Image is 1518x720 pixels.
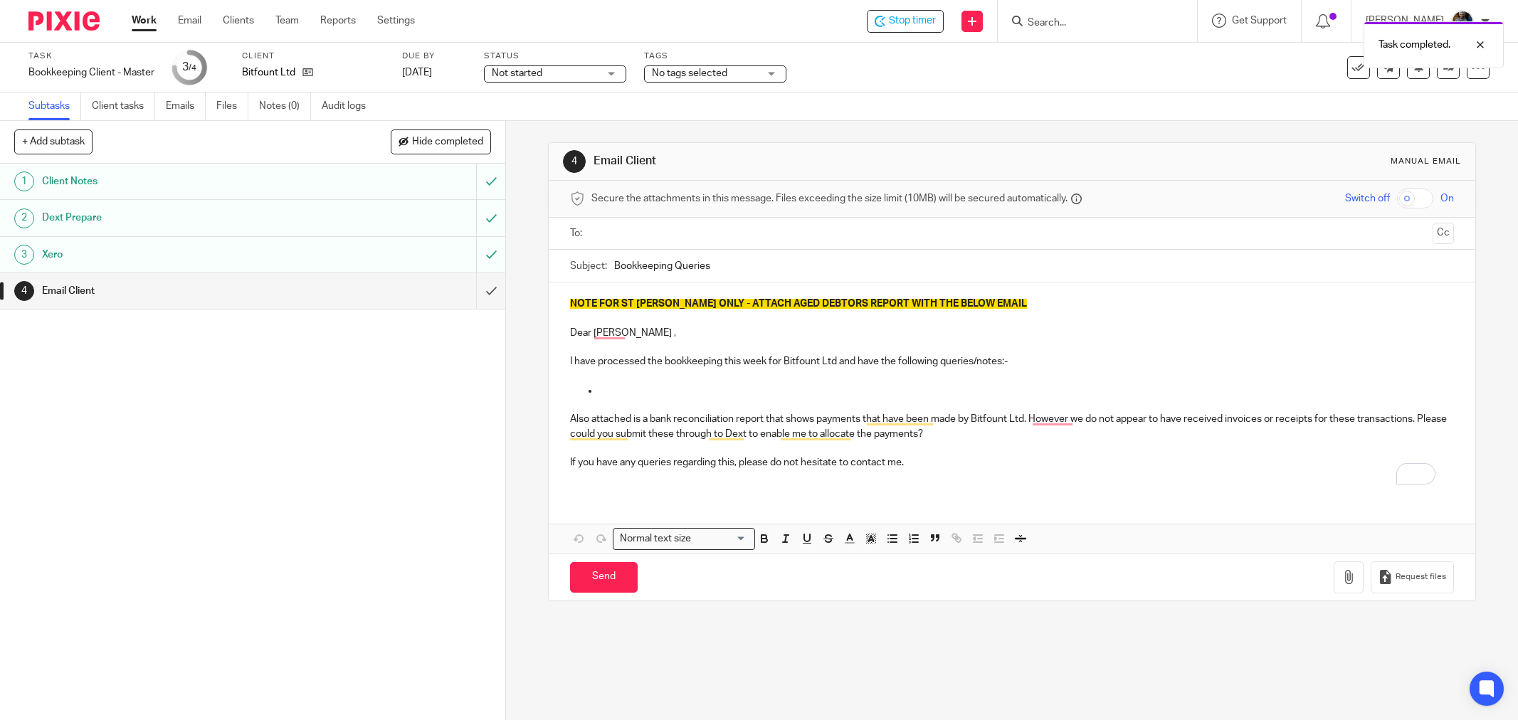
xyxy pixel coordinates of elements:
button: Cc [1433,223,1454,244]
label: Task [28,51,154,62]
span: Switch off [1345,191,1390,206]
span: Not started [492,68,542,78]
p: I have processed the bookkeeping this week for Bitfount Ltd and have the following queries/notes:- [570,354,1454,369]
h1: Client Notes [42,171,322,192]
button: Request files [1371,561,1453,593]
div: To enrich screen reader interactions, please activate Accessibility in Grammarly extension settings [549,282,1475,494]
div: 3 [14,245,34,265]
h1: Email Client [42,280,322,302]
a: Client tasks [92,92,155,120]
p: Bitfount Ltd [242,65,295,80]
img: Pixie [28,11,100,31]
button: + Add subtask [14,129,93,154]
label: Status [484,51,626,62]
div: 1 [14,171,34,191]
span: Secure the attachments in this message. Files exceeding the size limit (10MB) will be secured aut... [591,191,1068,206]
div: 3 [182,59,196,75]
a: Emails [166,92,206,120]
img: Jaskaran%20Singh.jpeg [1451,10,1474,33]
label: Due by [402,51,466,62]
span: Request files [1396,571,1446,583]
span: On [1440,191,1454,206]
a: Clients [223,14,254,28]
div: 2 [14,208,34,228]
h1: Email Client [594,154,1043,169]
p: Also attached is a bank reconciliation report that shows payments that have been made by Bitfount... [570,412,1454,441]
div: 4 [14,281,34,301]
a: Files [216,92,248,120]
h1: Xero [42,244,322,265]
label: Tags [644,51,786,62]
a: Settings [377,14,415,28]
input: Search for option [695,531,747,546]
a: Team [275,14,299,28]
p: Task completed. [1379,38,1450,52]
a: Work [132,14,157,28]
span: NOTE FOR ST [PERSON_NAME] ONLY - ATTACH AGED DEBTORS REPORT WITH THE BELOW EMAIL [570,299,1027,309]
a: Notes (0) [259,92,311,120]
label: Client [242,51,384,62]
input: Send [570,562,638,593]
div: Bitfount Ltd - Bookkeeping Client - Master [867,10,944,33]
div: 4 [563,150,586,173]
div: Search for option [613,528,755,550]
a: Reports [320,14,356,28]
span: No tags selected [652,68,727,78]
span: Hide completed [412,137,483,148]
div: Manual email [1391,156,1461,167]
a: Email [178,14,201,28]
label: Subject: [570,259,607,273]
label: To: [570,226,586,240]
div: Bookkeeping Client - Master [28,65,154,80]
p: If you have any queries regarding this, please do not hesitate to contact me. [570,455,1454,470]
h1: Dext Prepare [42,207,322,228]
button: Hide completed [391,129,491,154]
a: Subtasks [28,92,81,120]
span: [DATE] [402,68,432,78]
small: /4 [189,64,196,72]
p: Dear [PERSON_NAME] , [570,326,1454,340]
span: Normal text size [616,531,694,546]
a: Audit logs [322,92,376,120]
